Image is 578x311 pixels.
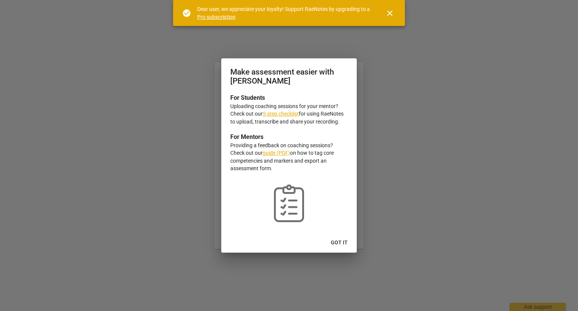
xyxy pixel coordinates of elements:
[263,150,290,156] a: guide (PDF)
[182,9,191,18] span: check_circle
[325,236,354,250] button: Got it
[230,94,265,101] b: For Students
[197,5,372,21] div: Dear user, we appreciate your loyalty! Support RaeNotes by upgrading to a
[381,4,399,22] button: Close
[331,239,348,247] span: Got it
[230,67,348,86] h2: Make assessment easier with [PERSON_NAME]
[230,142,348,172] p: Providing a feedback on coaching sessions? Check out our on how to tag core competencies and mark...
[230,102,348,126] p: Uploading coaching sessions for your mentor? Check out our for using RaeNotes to upload, transcri...
[385,9,394,18] span: close
[263,111,299,117] a: 5-step checklist
[230,133,263,140] b: For Mentors
[197,14,236,20] a: Pro subscription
